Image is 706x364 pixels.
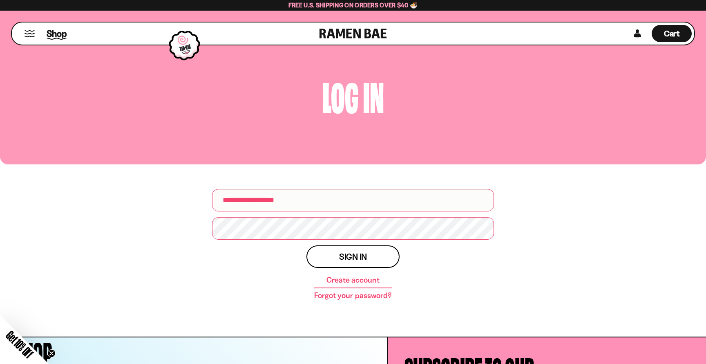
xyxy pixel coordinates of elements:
button: Mobile Menu Trigger [24,30,35,37]
button: Sign in [306,245,400,268]
button: Close teaser [47,349,56,357]
span: Free U.S. Shipping on Orders over $40 🍜 [288,1,418,9]
div: Cart [652,22,692,45]
span: Shop [47,27,67,40]
span: Sign in [339,252,367,261]
a: Forgot your password? [314,292,391,300]
a: Create account [326,276,380,284]
span: Get 10% Off [4,328,36,360]
h1: Log in [6,76,700,113]
span: Cart [664,29,680,38]
a: Shop [47,24,67,43]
